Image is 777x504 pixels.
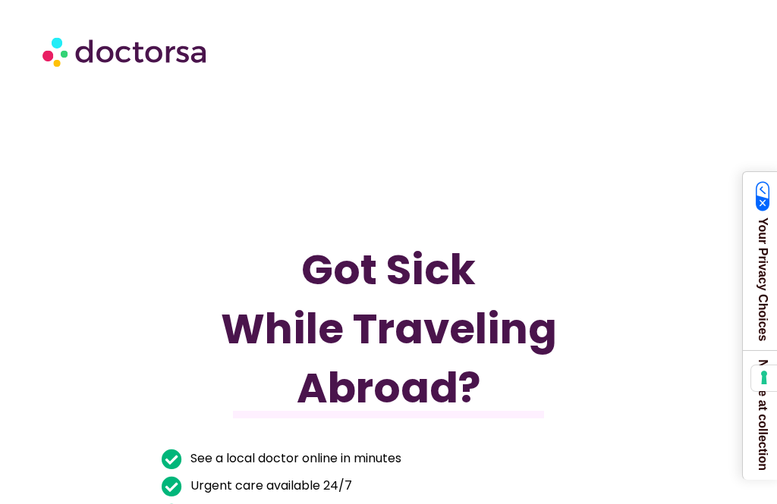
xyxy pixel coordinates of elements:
button: Your consent preferences for tracking technologies [751,365,777,391]
img: California Consumer Privacy Act (CCPA) Opt-Out Icon [756,181,770,211]
h1: Got Sick While Traveling Abroad? [162,240,616,418]
span: Urgent care available 24/7 [187,475,352,496]
span: See a local doctor online in minutes [187,448,401,469]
